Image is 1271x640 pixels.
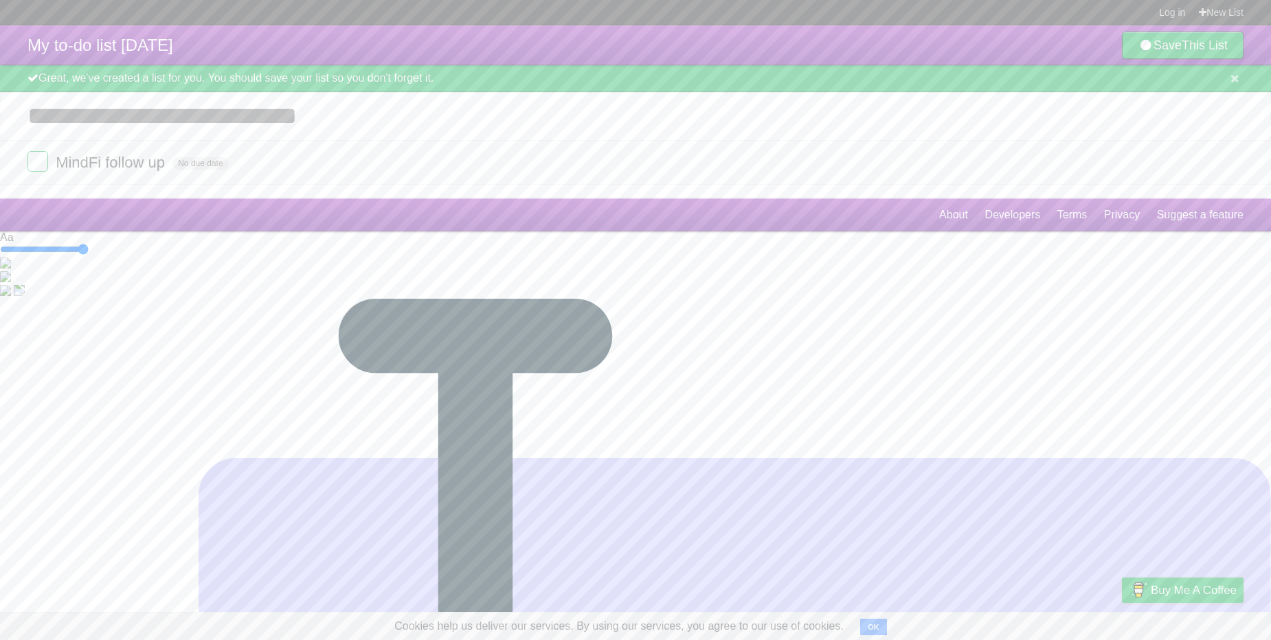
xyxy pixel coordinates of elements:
span: No due date [172,157,228,170]
span: My to-do list [DATE] [27,36,173,54]
a: Suggest a feature [1157,202,1244,228]
img: Buy me a coffee [1129,578,1147,602]
span: Cookies help us deliver our services. By using our services, you agree to our use of cookies. [381,613,857,640]
a: Privacy [1104,202,1140,228]
a: About [939,202,968,228]
span: MindFi follow up [56,154,168,171]
a: Developers [985,202,1040,228]
b: This List [1182,38,1228,52]
button: OK [860,619,887,635]
a: SaveThis List [1122,32,1244,59]
span: Buy me a coffee [1151,578,1237,602]
a: Terms [1057,202,1088,228]
img: highlight.svg [14,285,25,296]
a: Buy me a coffee [1122,578,1244,603]
label: Done [27,151,48,172]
